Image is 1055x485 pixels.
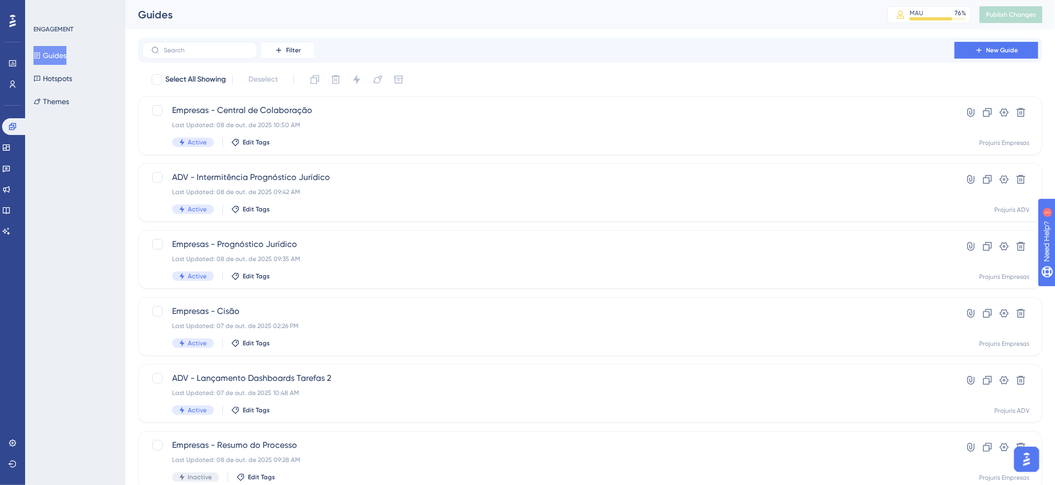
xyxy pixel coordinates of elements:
[33,46,66,65] button: Guides
[172,104,925,117] span: Empresas - Central de Colaboração
[979,340,1029,348] div: Projuris Empresas
[286,46,301,54] span: Filter
[172,171,925,184] span: ADV - Intermitência Prognóstico Jurídico
[73,5,76,14] div: 1
[188,473,212,481] span: Inactive
[188,406,207,414] span: Active
[262,42,314,59] button: Filter
[248,473,275,481] span: Edit Tags
[188,339,207,347] span: Active
[172,121,925,129] div: Last Updated: 08 de out. de 2025 10:50 AM
[979,139,1029,147] div: Projuris Empresas
[231,205,270,213] button: Edit Tags
[980,6,1042,23] button: Publish Changes
[188,272,207,280] span: Active
[986,46,1018,54] span: New Guide
[994,407,1029,415] div: Projuris ADV
[994,206,1029,214] div: Projuris ADV
[231,272,270,280] button: Edit Tags
[239,70,287,89] button: Deselect
[172,255,925,263] div: Last Updated: 08 de out. de 2025 09:35 AM
[165,73,226,86] span: Select All Showing
[243,406,270,414] span: Edit Tags
[243,138,270,146] span: Edit Tags
[172,439,925,452] span: Empresas - Resumo do Processo
[172,188,925,196] div: Last Updated: 08 de out. de 2025 09:42 AM
[243,205,270,213] span: Edit Tags
[910,9,923,17] div: MAU
[243,272,270,280] span: Edit Tags
[188,138,207,146] span: Active
[979,273,1029,281] div: Projuris Empresas
[248,73,278,86] span: Deselect
[231,138,270,146] button: Edit Tags
[955,9,966,17] div: 76 %
[986,10,1036,19] span: Publish Changes
[955,42,1038,59] button: New Guide
[172,238,925,251] span: Empresas - Prognóstico Jurídico
[33,92,69,111] button: Themes
[231,339,270,347] button: Edit Tags
[172,322,925,330] div: Last Updated: 07 de out. de 2025 02:26 PM
[188,205,207,213] span: Active
[1011,444,1042,475] iframe: UserGuiding AI Assistant Launcher
[138,7,861,22] div: Guides
[33,69,72,88] button: Hotspots
[25,3,65,15] span: Need Help?
[172,389,925,397] div: Last Updated: 07 de out. de 2025 10:48 AM
[172,456,925,464] div: Last Updated: 08 de out. de 2025 09:28 AM
[243,339,270,347] span: Edit Tags
[172,372,925,385] span: ADV - Lançamento Dashboards Tarefas 2
[164,47,248,54] input: Search
[231,406,270,414] button: Edit Tags
[33,25,73,33] div: ENGAGEMENT
[172,305,925,318] span: Empresas - Cisão
[236,473,275,481] button: Edit Tags
[979,473,1029,482] div: Projuris Empresas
